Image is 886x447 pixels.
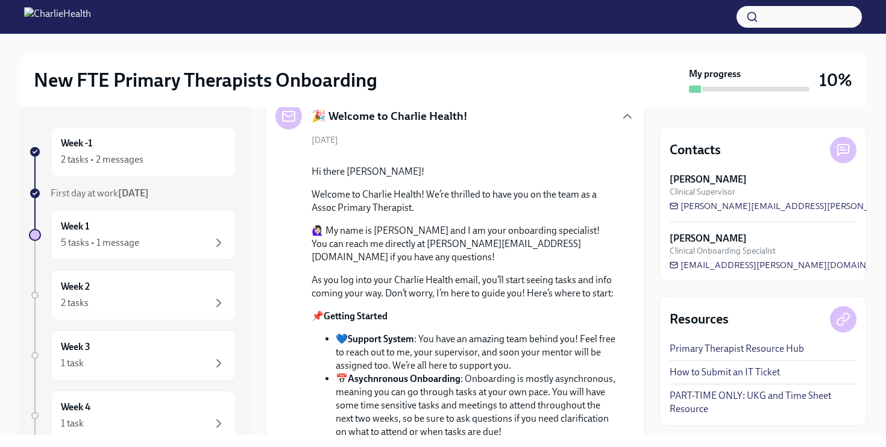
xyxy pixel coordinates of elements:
[670,389,856,416] a: PART-TIME ONLY: UKG and Time Sheet Resource
[29,187,236,200] a: First day at work[DATE]
[312,165,615,178] p: Hi there [PERSON_NAME]!
[689,67,741,81] strong: My progress
[61,220,89,233] h6: Week 1
[312,108,468,124] h5: 🎉 Welcome to Charlie Health!
[312,310,615,323] p: 📌
[312,224,615,264] p: 🙋🏻‍♀️ My name is [PERSON_NAME] and I am your onboarding specialist! You can reach me directly at ...
[51,187,149,199] span: First day at work
[670,310,729,328] h4: Resources
[336,333,615,372] li: 💙 : You have an amazing team behind you! Feel free to reach out to me, your supervisor, and soon ...
[61,417,84,430] div: 1 task
[29,390,236,441] a: Week 41 task
[670,245,776,257] span: Clinical Onboarding Specialist
[670,173,747,186] strong: [PERSON_NAME]
[29,270,236,320] a: Week 22 tasks
[670,342,804,355] a: Primary Therapist Resource Hub
[670,141,721,159] h4: Contacts
[348,333,414,345] strong: Support System
[312,274,615,300] p: As you log into your Charlie Health email, you’ll start seeing tasks and info coming your way. Do...
[24,7,91,27] img: CharlieHealth
[312,134,338,146] span: [DATE]
[34,68,377,92] h2: New FTE Primary Therapists Onboarding
[61,236,139,249] div: 5 tasks • 1 message
[118,187,149,199] strong: [DATE]
[61,357,84,370] div: 1 task
[61,137,92,150] h6: Week -1
[29,210,236,260] a: Week 15 tasks • 1 message
[61,296,89,310] div: 2 tasks
[324,310,388,322] strong: Getting Started
[61,280,90,293] h6: Week 2
[61,401,90,414] h6: Week 4
[29,330,236,381] a: Week 31 task
[670,186,735,198] span: Clinical Supervisor
[336,372,615,439] li: 📅 : Onboarding is mostly asynchronous, meaning you can go through tasks at your own pace. You wil...
[670,366,780,379] a: How to Submit an IT Ticket
[348,373,460,384] strong: Asychnronous Onboarding
[312,188,615,214] p: Welcome to Charlie Health! We’re thrilled to have you on the team as a Assoc Primary Therapist.
[61,153,143,166] div: 2 tasks • 2 messages
[670,232,747,245] strong: [PERSON_NAME]
[819,69,852,91] h3: 10%
[61,340,90,354] h6: Week 3
[29,127,236,177] a: Week -12 tasks • 2 messages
